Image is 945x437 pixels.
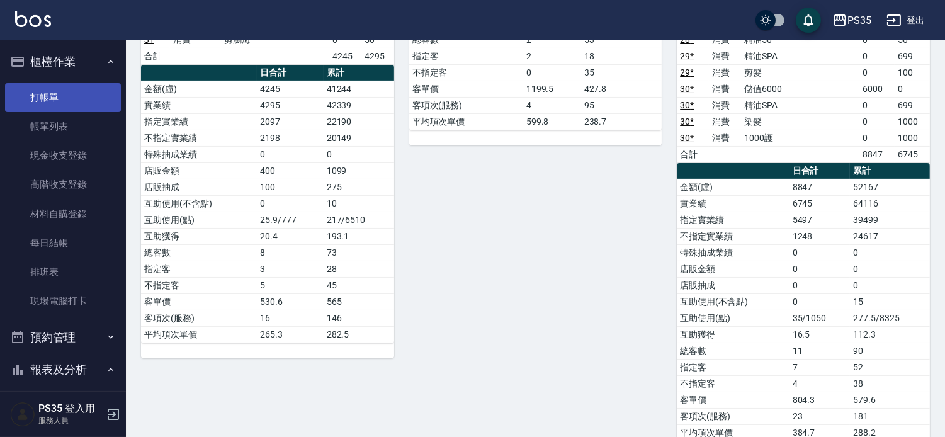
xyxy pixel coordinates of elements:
[141,48,170,64] td: 合計
[789,277,851,293] td: 0
[257,277,324,293] td: 5
[709,81,741,97] td: 消費
[409,48,523,64] td: 指定客
[324,65,394,81] th: 累計
[523,48,581,64] td: 2
[324,130,394,146] td: 20149
[859,97,895,113] td: 0
[324,195,394,212] td: 10
[257,130,324,146] td: 2198
[141,228,257,244] td: 互助獲得
[257,97,324,113] td: 4295
[324,81,394,97] td: 41244
[789,375,851,392] td: 4
[789,392,851,408] td: 804.3
[141,261,257,277] td: 指定客
[796,8,821,33] button: save
[409,64,523,81] td: 不指定客
[850,326,930,343] td: 112.3
[895,64,930,81] td: 100
[859,48,895,64] td: 0
[741,130,859,146] td: 1000護
[324,228,394,244] td: 193.1
[789,228,851,244] td: 1248
[677,146,709,162] td: 合計
[677,179,789,195] td: 金額(虛)
[141,162,257,179] td: 店販金額
[141,310,257,326] td: 客項次(服務)
[677,343,789,359] td: 總客數
[324,179,394,195] td: 275
[881,9,930,32] button: 登出
[257,212,324,228] td: 25.9/777
[141,113,257,130] td: 指定實業績
[677,212,789,228] td: 指定實業績
[324,162,394,179] td: 1099
[141,277,257,293] td: 不指定客
[850,179,930,195] td: 52167
[741,113,859,130] td: 染髮
[789,293,851,310] td: 0
[324,244,394,261] td: 73
[5,83,121,112] a: 打帳單
[789,179,851,195] td: 8847
[850,359,930,375] td: 52
[324,261,394,277] td: 28
[409,97,523,113] td: 客項次(服務)
[5,287,121,315] a: 現場電腦打卡
[5,141,121,170] a: 現金收支登錄
[850,277,930,293] td: 0
[859,81,895,97] td: 6000
[581,113,662,130] td: 238.7
[141,195,257,212] td: 互助使用(不含點)
[850,343,930,359] td: 90
[895,113,930,130] td: 1000
[827,8,876,33] button: PS35
[741,48,859,64] td: 精油SPA
[850,228,930,244] td: 24617
[677,195,789,212] td: 實業績
[789,408,851,424] td: 23
[257,310,324,326] td: 16
[789,359,851,375] td: 7
[5,258,121,287] a: 排班表
[859,146,895,162] td: 8847
[850,408,930,424] td: 181
[257,195,324,212] td: 0
[141,81,257,97] td: 金額(虛)
[141,130,257,146] td: 不指定實業績
[257,228,324,244] td: 20.4
[789,261,851,277] td: 0
[141,244,257,261] td: 總客數
[741,97,859,113] td: 精油SPA
[5,200,121,229] a: 材料自購登錄
[847,13,871,28] div: PS35
[850,212,930,228] td: 39499
[895,81,930,97] td: 0
[850,244,930,261] td: 0
[709,48,741,64] td: 消費
[257,179,324,195] td: 100
[144,35,154,45] a: 31
[677,228,789,244] td: 不指定實業績
[677,326,789,343] td: 互助獲得
[850,261,930,277] td: 0
[859,64,895,81] td: 0
[677,244,789,261] td: 特殊抽成業績
[850,375,930,392] td: 38
[741,64,859,81] td: 剪髮
[677,293,789,310] td: 互助使用(不含點)
[324,113,394,130] td: 22190
[257,81,324,97] td: 4245
[324,277,394,293] td: 45
[677,310,789,326] td: 互助使用(點)
[709,97,741,113] td: 消費
[257,244,324,261] td: 8
[859,130,895,146] td: 0
[5,353,121,386] button: 報表及分析
[324,326,394,343] td: 282.5
[5,229,121,258] a: 每日結帳
[15,11,51,27] img: Logo
[10,402,35,427] img: Person
[523,97,581,113] td: 4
